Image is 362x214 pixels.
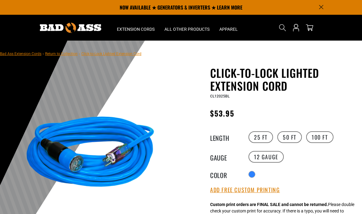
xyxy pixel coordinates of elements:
[210,66,357,92] h1: Click-to-Lock Lighted Extension Cord
[210,187,280,193] button: Add Free Custom Printing
[210,133,241,141] legend: Length
[248,131,273,143] label: 25 FT
[164,26,210,32] span: All Other Products
[81,52,141,56] span: Click-to-Lock Lighted Extension Cord
[219,26,238,32] span: Apparel
[40,23,101,33] img: Bad Ass Extension Cords
[160,15,214,41] summary: All Other Products
[117,26,155,32] span: Extension Cords
[277,131,302,143] label: 50 FT
[79,52,80,56] span: ›
[210,94,229,98] span: CL12025BL
[210,170,241,178] legend: Color
[210,153,241,161] legend: Gauge
[45,52,78,56] a: Return to Collection
[43,52,44,56] span: ›
[214,15,243,41] summary: Apparel
[278,23,287,33] summary: Search
[248,151,284,163] label: 12 Gauge
[210,202,328,207] strong: Custom print orders are FINAL SALE and cannot be returned.
[306,131,333,143] label: 100 FT
[112,15,160,41] summary: Extension Cords
[210,108,234,119] span: $53.95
